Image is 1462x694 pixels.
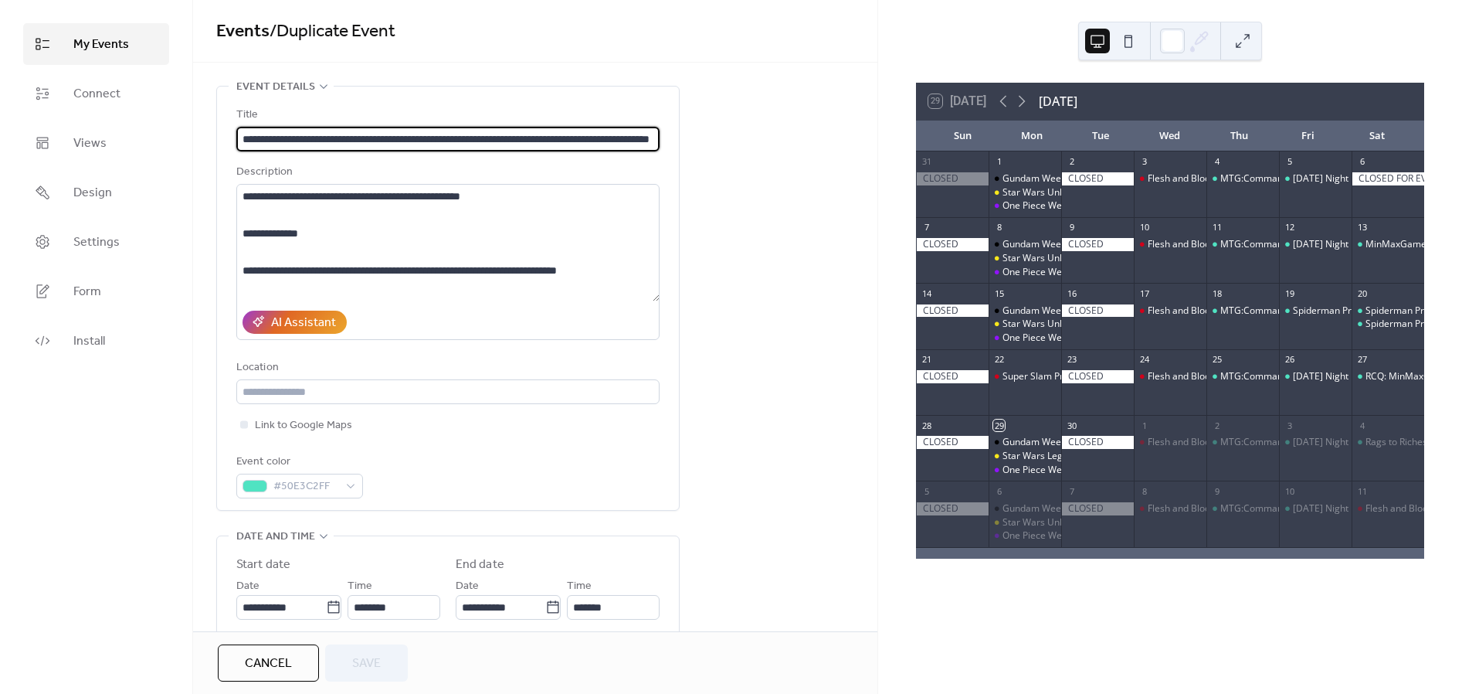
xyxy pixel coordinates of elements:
[1356,420,1368,431] div: 4
[1134,370,1206,383] div: Flesh and Blood Armory Night
[921,287,932,299] div: 14
[1002,332,1105,345] div: One Piece Weekly Event
[1135,121,1204,151] div: Wed
[1067,121,1135,151] div: Tue
[1293,172,1419,185] div: [DATE] Night Magic - Modern
[916,238,989,251] div: CLOSED
[236,106,656,124] div: Title
[1206,238,1279,251] div: MTG:Commander Thursday
[921,222,932,233] div: 7
[993,287,1005,299] div: 15
[1002,436,1099,449] div: Gundam Weekly Event
[1284,222,1295,233] div: 12
[916,370,989,383] div: CLOSED
[1066,485,1077,497] div: 7
[921,420,932,431] div: 28
[73,184,112,202] span: Design
[1279,502,1352,515] div: Friday Night Magic - Modern
[23,73,169,114] a: Connect
[1284,287,1295,299] div: 19
[1002,502,1099,515] div: Gundam Weekly Event
[989,186,1061,199] div: Star Wars Unlimited Weekly Play
[456,556,504,574] div: End date
[1002,266,1105,279] div: One Piece Weekly Event
[273,478,338,496] span: #50E3C2FF
[1066,156,1077,168] div: 2
[73,85,120,104] span: Connect
[1220,370,1330,383] div: MTG:Commander [DATE]
[1206,502,1279,515] div: MTG:Commander Thursday
[989,436,1061,449] div: Gundam Weekly Event
[1352,172,1424,185] div: CLOSED FOR EVENT
[1066,287,1077,299] div: 16
[1061,370,1134,383] div: CLOSED
[989,464,1061,477] div: One Piece Weekly Event
[1002,450,1281,463] div: Star Wars Legends of the Force Store Showdown [DATE] 6:30 PM
[1138,420,1150,431] div: 1
[1356,156,1368,168] div: 6
[1352,318,1424,331] div: Spiderman Prerelease September 20th 5:00pm
[236,556,290,574] div: Start date
[243,311,347,334] button: AI Assistant
[921,156,932,168] div: 31
[1356,354,1368,366] div: 27
[23,122,169,164] a: Views
[23,270,169,312] a: Form
[1220,502,1330,515] div: MTG:Commander [DATE]
[1148,238,1276,251] div: Flesh and Blood Armory Night
[1002,186,1142,199] div: Star Wars Unlimited Weekly Play
[23,221,169,263] a: Settings
[989,266,1061,279] div: One Piece Weekly Event
[1211,156,1223,168] div: 4
[1211,485,1223,497] div: 9
[236,78,315,97] span: Event details
[989,529,1061,543] div: One Piece Weekly Event
[1002,238,1099,251] div: Gundam Weekly Event
[1352,304,1424,318] div: Spiderman Prerelease September 20th 12:00pm
[1002,464,1105,477] div: One Piece Weekly Event
[1002,516,1142,529] div: Star Wars Unlimited Weekly Play
[1279,436,1352,449] div: Friday Night Magic - Modern
[1356,222,1368,233] div: 13
[1352,370,1424,383] div: RCQ: MinMaxGames STANDARD Regional Championship Qualifier Saturday September 27th 11am Start RCQ ...
[271,314,336,332] div: AI Assistant
[1211,354,1223,366] div: 25
[23,320,169,362] a: Install
[1138,156,1150,168] div: 3
[1220,304,1330,318] div: MTG:Commander [DATE]
[916,436,989,449] div: CLOSED
[567,577,592,596] span: Time
[1352,238,1424,251] div: MinMaxGames STANDARD Store Championship Saturday September 13th 12pm
[255,417,352,435] span: Link to Google Maps
[1002,304,1099,318] div: Gundam Weekly Event
[1061,436,1134,449] div: CLOSED
[1352,436,1424,449] div: Rags to Riches Pauper Event
[993,420,1005,431] div: 29
[23,23,169,65] a: My Events
[1279,238,1352,251] div: Friday Night Magic - Modern
[236,163,656,182] div: Description
[1284,420,1295,431] div: 3
[1279,172,1352,185] div: Friday Night Magic - Modern
[1134,502,1206,515] div: Flesh and Blood Armory Night
[1211,420,1223,431] div: 2
[1002,252,1142,265] div: Star Wars Unlimited Weekly Play
[989,318,1061,331] div: Star Wars Unlimited Weekly Play
[1061,502,1134,515] div: CLOSED
[73,233,120,252] span: Settings
[1343,121,1412,151] div: Sat
[348,577,372,596] span: Time
[1352,502,1424,515] div: Flesh and Blood: Proquest October 11th 12:00PM
[218,645,319,682] a: Cancel
[921,485,932,497] div: 5
[1148,172,1276,185] div: Flesh and Blood Armory Night
[1220,238,1330,251] div: MTG:Commander [DATE]
[1206,172,1279,185] div: MTG:Commander Thursday
[1148,304,1276,318] div: Flesh and Blood Armory Night
[1293,502,1419,515] div: [DATE] Night Magic - Modern
[1284,485,1295,497] div: 10
[997,121,1066,151] div: Mon
[1284,156,1295,168] div: 5
[270,15,395,49] span: / Duplicate Event
[1148,502,1276,515] div: Flesh and Blood Armory Night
